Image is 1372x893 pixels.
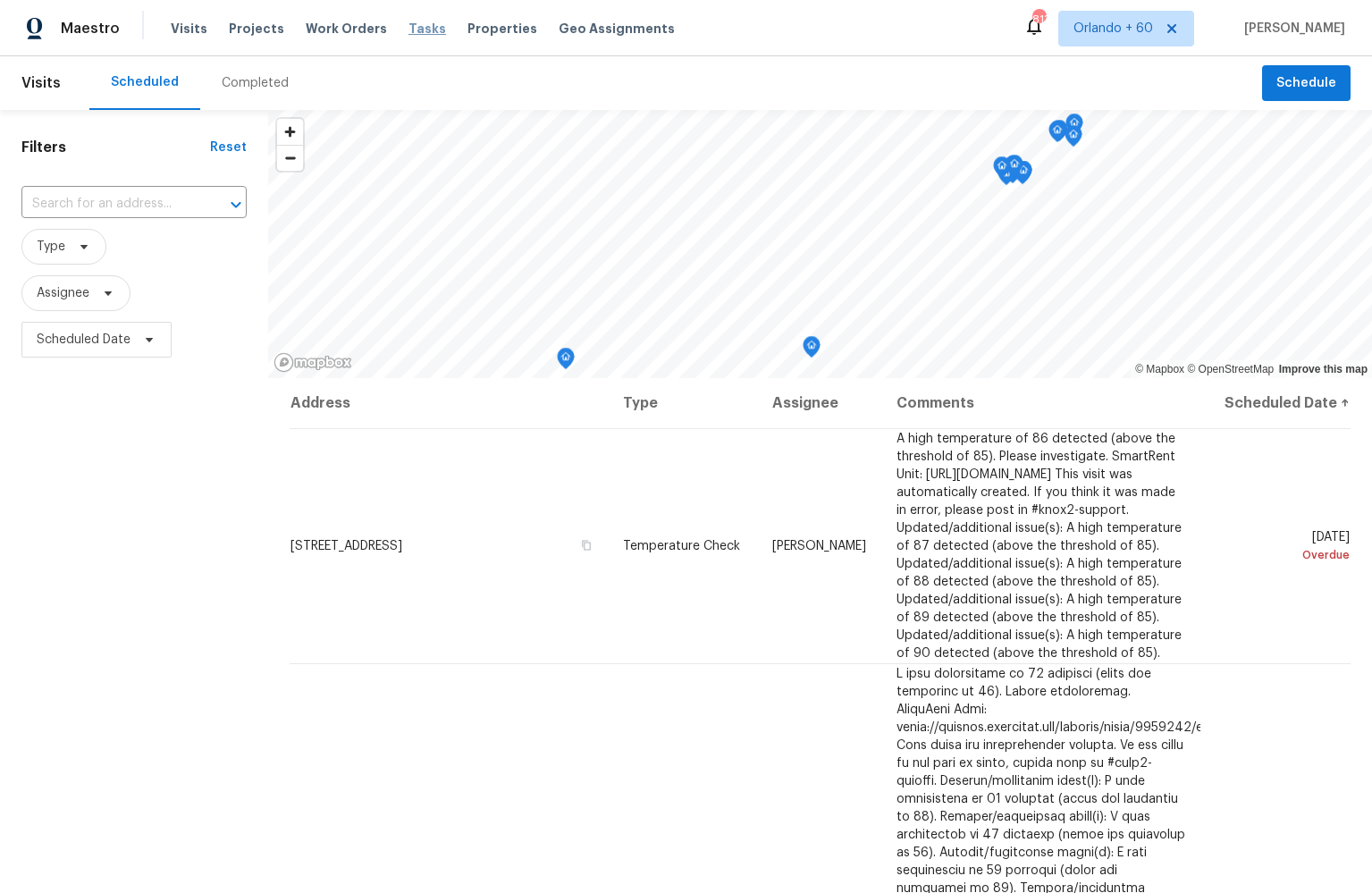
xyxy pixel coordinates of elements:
[1216,546,1350,564] div: Overdue
[277,119,303,145] button: Zoom in
[1065,114,1083,141] div: Map marker
[467,20,537,38] span: Properties
[111,73,179,91] div: Scheduled
[993,156,1011,184] div: Map marker
[37,331,130,349] span: Scheduled Date
[1014,161,1032,189] div: Map marker
[171,20,207,38] span: Visits
[609,378,757,428] th: Type
[268,110,1372,378] canvas: Map
[623,540,740,552] span: Temperature Check
[290,378,609,428] th: Address
[1216,531,1350,564] span: [DATE]
[1262,65,1351,102] button: Schedule
[210,139,247,156] div: Reset
[223,192,248,217] button: Open
[1276,72,1336,95] span: Schedule
[1004,156,1022,183] div: Map marker
[21,190,197,218] input: Search for an address...
[1187,363,1274,375] a: OpenStreetMap
[37,238,65,256] span: Type
[1237,20,1345,38] span: [PERSON_NAME]
[61,20,120,38] span: Maestro
[1050,120,1068,147] div: Map marker
[882,378,1200,428] th: Comments
[896,433,1182,660] span: A high temperature of 86 detected (above the threshold of 85). Please investigate. SmartRent Unit...
[37,284,89,302] span: Assignee
[21,139,210,156] h1: Filters
[758,378,883,428] th: Assignee
[21,63,61,103] span: Visits
[290,540,402,552] span: [STREET_ADDRESS]
[1032,11,1045,29] div: 813
[559,20,675,38] span: Geo Assignments
[222,74,289,92] div: Completed
[229,20,284,38] span: Projects
[1279,363,1368,375] a: Improve this map
[1048,121,1066,148] div: Map marker
[277,146,303,171] span: Zoom out
[1073,20,1153,38] span: Orlando + 60
[1065,125,1082,153] div: Map marker
[1201,378,1351,428] th: Scheduled Date ↑
[578,537,594,553] button: Copy Address
[1135,363,1184,375] a: Mapbox
[408,22,446,35] span: Tasks
[274,352,352,373] a: Mapbox homepage
[306,20,387,38] span: Work Orders
[803,336,821,364] div: Map marker
[557,348,575,375] div: Map marker
[1006,155,1023,182] div: Map marker
[772,540,866,552] span: [PERSON_NAME]
[277,145,303,171] button: Zoom out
